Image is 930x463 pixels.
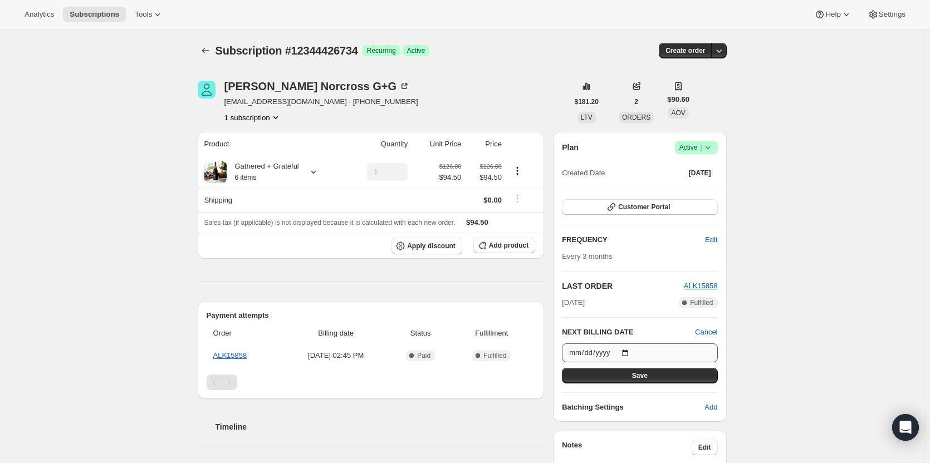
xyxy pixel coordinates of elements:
[508,193,526,205] button: Shipping actions
[489,241,528,250] span: Add product
[671,109,685,117] span: AOV
[562,297,585,308] span: [DATE]
[698,231,724,249] button: Edit
[695,327,717,338] button: Cancel
[665,46,705,55] span: Create order
[861,7,912,22] button: Settings
[367,46,396,55] span: Recurring
[63,7,126,22] button: Subscriptions
[483,351,506,360] span: Fulfilled
[213,351,247,359] a: ALK15858
[562,142,579,153] h2: Plan
[562,199,717,215] button: Customer Portal
[704,402,717,413] span: Add
[454,328,528,339] span: Fulfillment
[224,112,281,123] button: Product actions
[575,97,599,106] span: $181.20
[407,242,456,250] span: Apply discount
[204,161,227,183] img: product img
[684,282,718,290] a: ALK15858
[667,94,689,105] span: $90.60
[393,328,448,339] span: Status
[562,368,717,383] button: Save
[632,371,648,380] span: Save
[204,219,456,226] span: Sales tax (if applicable) is not displayed because it is calculated with each new order.
[684,280,718,292] button: ALK15858
[198,188,345,212] th: Shipping
[128,7,170,22] button: Tools
[207,321,282,346] th: Order
[690,298,713,307] span: Fulfilled
[618,203,670,211] span: Customer Portal
[581,114,593,121] span: LTV
[227,161,299,183] div: Gathered + Grateful
[135,10,152,19] span: Tools
[682,165,718,181] button: [DATE]
[562,168,605,179] span: Created Date
[562,327,695,338] h2: NEXT BILLING DATE
[480,163,502,170] small: $126.00
[207,375,536,390] nav: Pagination
[807,7,858,22] button: Help
[473,238,535,253] button: Add product
[216,421,545,432] h2: Timeline
[562,440,692,455] h3: Notes
[698,398,724,416] button: Add
[659,43,712,58] button: Create order
[345,132,411,156] th: Quantity
[198,81,216,98] span: Margaret Norcross G+G
[689,169,711,178] span: [DATE]
[224,81,410,92] div: [PERSON_NAME] Norcross G+G
[634,97,638,106] span: 2
[439,172,461,183] span: $94.50
[198,132,345,156] th: Product
[198,43,213,58] button: Subscriptions
[562,280,684,292] h2: LAST ORDER
[407,46,425,55] span: Active
[391,238,462,254] button: Apply discount
[411,132,464,156] th: Unit Price
[285,328,386,339] span: Billing date
[235,174,257,181] small: 6 items
[224,96,418,107] span: [EMAIL_ADDRESS][DOMAIN_NAME] · [PHONE_NUMBER]
[825,10,840,19] span: Help
[285,350,386,361] span: [DATE] · 02:45 PM
[439,163,461,170] small: $126.00
[879,10,905,19] span: Settings
[562,252,612,260] span: Every 3 months
[622,114,650,121] span: ORDERS
[562,234,705,245] h2: FREQUENCY
[207,310,536,321] h2: Payment attempts
[468,172,502,183] span: $94.50
[483,196,502,204] span: $0.00
[568,94,605,110] button: $181.20
[679,142,713,153] span: Active
[216,45,358,57] span: Subscription #12344426734
[562,402,704,413] h6: Batching Settings
[698,443,711,452] span: Edit
[18,7,61,22] button: Analytics
[70,10,119,19] span: Subscriptions
[692,440,718,455] button: Edit
[508,165,526,177] button: Product actions
[25,10,54,19] span: Analytics
[417,351,430,360] span: Paid
[892,414,919,441] div: Open Intercom Messenger
[464,132,505,156] th: Price
[466,218,488,226] span: $94.50
[628,94,645,110] button: 2
[700,143,702,152] span: |
[705,234,717,245] span: Edit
